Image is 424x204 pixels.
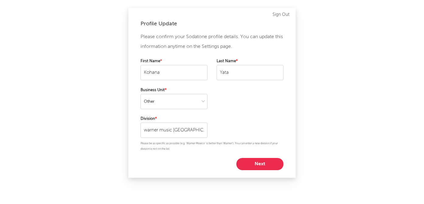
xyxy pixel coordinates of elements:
label: Division [141,115,207,123]
input: Your last name [217,65,283,80]
p: Please be as specific as possible (e.g. 'Warner Mexico' is better than 'Warner'). You can enter a... [141,141,283,152]
label: Business Unit [141,87,207,94]
div: Profile Update [141,20,283,27]
button: Next [236,158,283,170]
input: Your first name [141,65,207,80]
label: First Name [141,58,207,65]
label: Last Name [217,58,283,65]
input: Your division [141,123,207,138]
a: Sign Out [273,11,290,18]
p: Please confirm your Sodatone profile details. You can update this information anytime on the Sett... [141,32,283,52]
